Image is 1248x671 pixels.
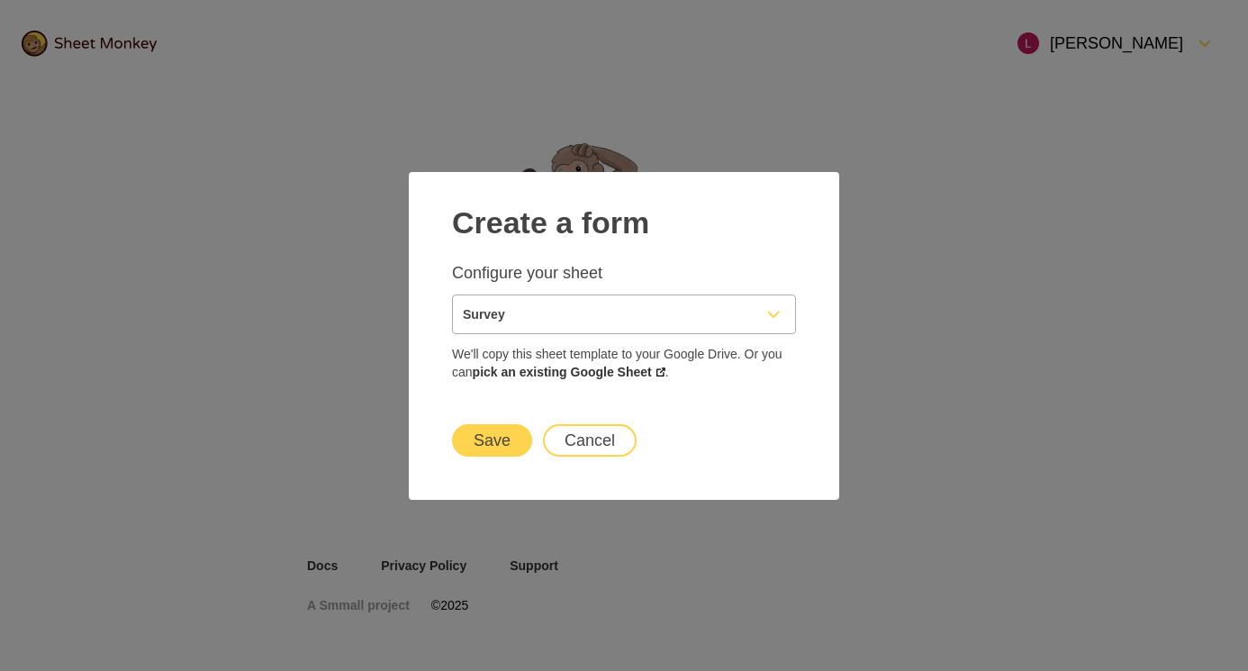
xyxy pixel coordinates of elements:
button: Pick a sheet template; Selected: Survey [452,295,796,334]
span: We'll copy this sheet template to your Google Drive. Or you can . [452,345,796,381]
button: Cancel [543,424,637,457]
svg: FormDown [763,304,784,325]
h2: Create a form [452,194,796,240]
input: Pick a sheet template [453,295,752,333]
a: pick an existing Google Sheet [473,365,665,379]
button: Save [452,424,532,457]
p: Configure your sheet [452,262,796,284]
